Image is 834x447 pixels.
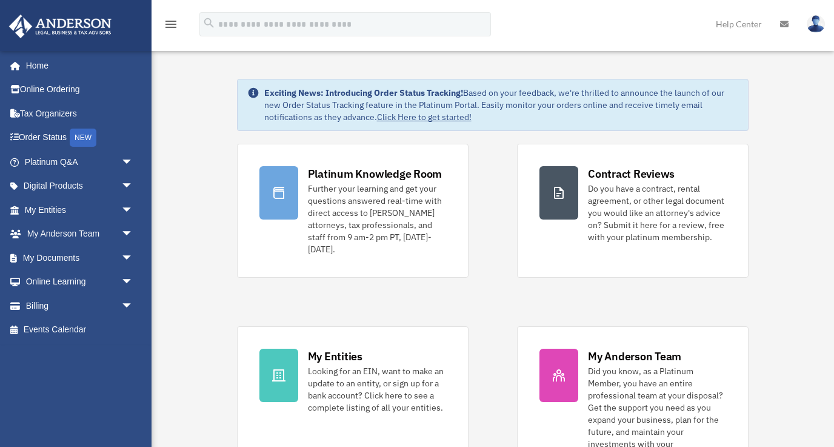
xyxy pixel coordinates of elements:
[588,349,681,364] div: My Anderson Team
[8,78,152,102] a: Online Ordering
[377,112,472,123] a: Click Here to get started!
[121,150,145,175] span: arrow_drop_down
[8,101,152,126] a: Tax Organizers
[8,294,152,318] a: Billingarrow_drop_down
[8,150,152,174] a: Platinum Q&Aarrow_drop_down
[237,144,469,278] a: Platinum Knowledge Room Further your learning and get your questions answered real-time with dire...
[807,15,825,33] img: User Pic
[121,270,145,295] span: arrow_drop_down
[8,174,152,198] a: Digital Productsarrow_drop_down
[121,198,145,223] span: arrow_drop_down
[121,294,145,318] span: arrow_drop_down
[264,87,739,123] div: Based on your feedback, we're thrilled to announce the launch of our new Order Status Tracking fe...
[8,270,152,294] a: Online Learningarrow_drop_down
[588,166,675,181] div: Contract Reviews
[308,349,362,364] div: My Entities
[164,21,178,32] a: menu
[588,183,726,243] div: Do you have a contract, rental agreement, or other legal document you would like an attorney's ad...
[202,16,216,30] i: search
[121,246,145,271] span: arrow_drop_down
[121,222,145,247] span: arrow_drop_down
[308,365,446,414] div: Looking for an EIN, want to make an update to an entity, or sign up for a bank account? Click her...
[8,318,152,342] a: Events Calendar
[264,87,463,98] strong: Exciting News: Introducing Order Status Tracking!
[8,198,152,222] a: My Entitiesarrow_drop_down
[70,129,96,147] div: NEW
[308,183,446,255] div: Further your learning and get your questions answered real-time with direct access to [PERSON_NAM...
[8,222,152,246] a: My Anderson Teamarrow_drop_down
[8,53,145,78] a: Home
[308,166,442,181] div: Platinum Knowledge Room
[121,174,145,199] span: arrow_drop_down
[164,17,178,32] i: menu
[8,246,152,270] a: My Documentsarrow_drop_down
[517,144,749,278] a: Contract Reviews Do you have a contract, rental agreement, or other legal document you would like...
[8,126,152,150] a: Order StatusNEW
[5,15,115,38] img: Anderson Advisors Platinum Portal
